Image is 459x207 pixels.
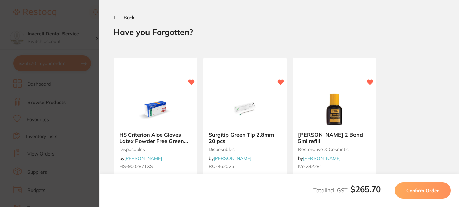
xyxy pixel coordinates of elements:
[298,155,341,161] span: by
[395,182,451,199] button: Confirm Order
[214,155,251,161] a: [PERSON_NAME]
[298,132,371,144] b: SE BOND 2 Bond 5ml refill
[114,27,445,37] h2: Have you Forgotten?
[350,184,381,194] b: $265.70
[312,93,356,126] img: SE BOND 2 Bond 5ml refill
[303,155,341,161] a: [PERSON_NAME]
[298,147,371,152] small: restorative & cosmetic
[209,147,281,152] small: disposables
[124,14,134,21] span: Back
[406,187,439,194] span: Confirm Order
[119,155,162,161] span: by
[223,93,267,126] img: Surgitip Green Tip 2.8mm 20 pcs
[209,164,281,169] small: RO-462025
[209,132,281,144] b: Surgitip Green Tip 2.8mm 20 pcs
[209,155,251,161] span: by
[119,132,192,144] b: HS Criterion Aloe Gloves Latex Powder Free Green XSmall x 100
[124,155,162,161] a: [PERSON_NAME]
[114,15,134,20] button: Back
[298,164,371,169] small: KY-282281
[119,147,192,152] small: disposables
[134,93,177,126] img: HS Criterion Aloe Gloves Latex Powder Free Green XSmall x 100
[119,164,192,169] small: HS-9002871XS
[313,187,381,194] span: Total Incl. GST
